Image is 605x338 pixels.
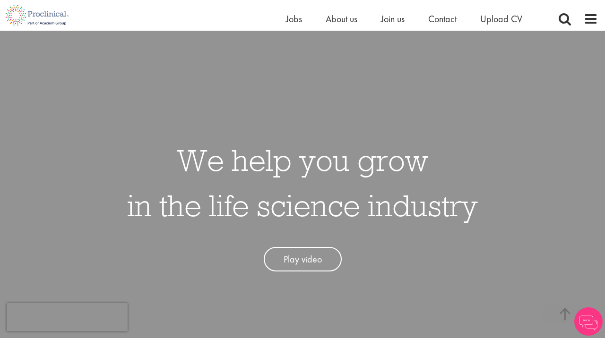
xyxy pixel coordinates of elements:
h1: We help you grow in the life science industry [127,137,478,228]
a: Contact [428,13,457,25]
a: Jobs [286,13,302,25]
a: About us [326,13,357,25]
a: Play video [264,247,342,272]
a: Upload CV [480,13,522,25]
a: Join us [381,13,405,25]
img: Chatbot [574,307,603,336]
